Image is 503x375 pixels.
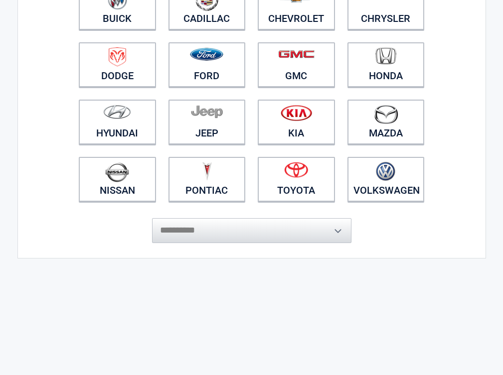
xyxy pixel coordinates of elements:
img: honda [375,47,396,65]
a: Jeep [168,100,246,144]
a: Honda [347,42,425,87]
img: dodge [109,47,126,67]
img: mazda [373,105,398,124]
img: hyundai [103,105,131,119]
img: jeep [191,105,223,119]
a: GMC [258,42,335,87]
img: toyota [284,162,308,178]
a: Mazda [347,100,425,144]
img: gmc [278,50,315,58]
a: Hyundai [79,100,156,144]
a: Volkswagen [347,157,425,202]
a: Dodge [79,42,156,87]
img: nissan [105,162,129,182]
a: Pontiac [168,157,246,202]
img: pontiac [202,162,212,181]
img: ford [190,48,223,61]
img: volkswagen [376,162,395,181]
a: Ford [168,42,246,87]
a: Nissan [79,157,156,202]
img: kia [281,105,312,121]
a: Kia [258,100,335,144]
a: Toyota [258,157,335,202]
